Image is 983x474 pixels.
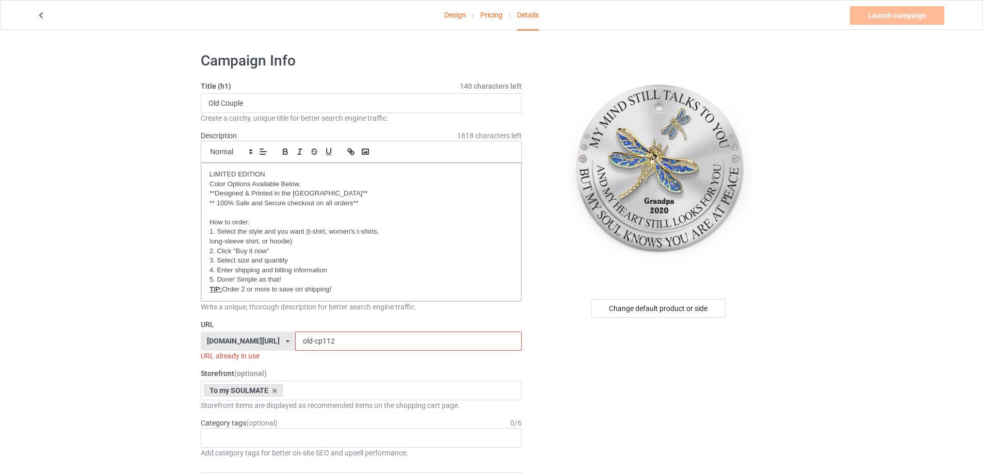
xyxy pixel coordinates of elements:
p: long-sleeve shirt, or hoodie) [210,237,513,247]
div: Add category tags for better on-site SEO and upsell performance. [201,448,522,458]
div: Change default product or side [591,299,726,318]
p: 4. Enter shipping and billing information [210,266,513,275]
p: ** 100% Safe and Secure checkout on all orders** [210,199,513,208]
span: (optional) [246,419,278,427]
div: 0 / 6 [510,418,522,428]
label: Title (h1) [201,81,522,91]
h1: Campaign Info [201,52,522,70]
p: **Designed & Printed in the [GEOGRAPHIC_DATA]** [210,189,513,199]
label: Storefront [201,368,522,379]
div: Details [517,1,539,30]
span: 140 characters left [460,81,522,91]
p: 5. Done! Simple as that! [210,275,513,285]
label: URL [201,319,522,330]
a: Pricing [480,1,503,29]
p: Order 2 or more to save on shipping! [210,285,513,295]
span: 1618 characters left [457,130,522,141]
u: TIP: [210,285,222,293]
div: URL already in use [201,351,522,361]
p: 2. Click "Buy it now" [210,247,513,256]
p: How to order: [210,218,513,227]
p: Color Options Available Below. [210,179,513,189]
div: Write a unique, thorough description for better search engine traffic. [201,302,522,312]
div: To my SOULMATE [204,384,283,397]
div: [DOMAIN_NAME][URL] [207,337,280,345]
span: (optional) [234,369,267,378]
p: LIMITED EDITION [210,170,513,179]
p: 1. Select the style and you want (t-shirt, women's t-shirts, [210,227,513,237]
label: Description [201,132,237,140]
div: Create a catchy, unique title for better search engine traffic. [201,113,522,123]
a: Design [444,1,466,29]
div: Storefront items are displayed as recommended items on the shopping cart page. [201,400,522,411]
label: Category tags [201,418,278,428]
p: 3. Select size and quantity [210,256,513,266]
